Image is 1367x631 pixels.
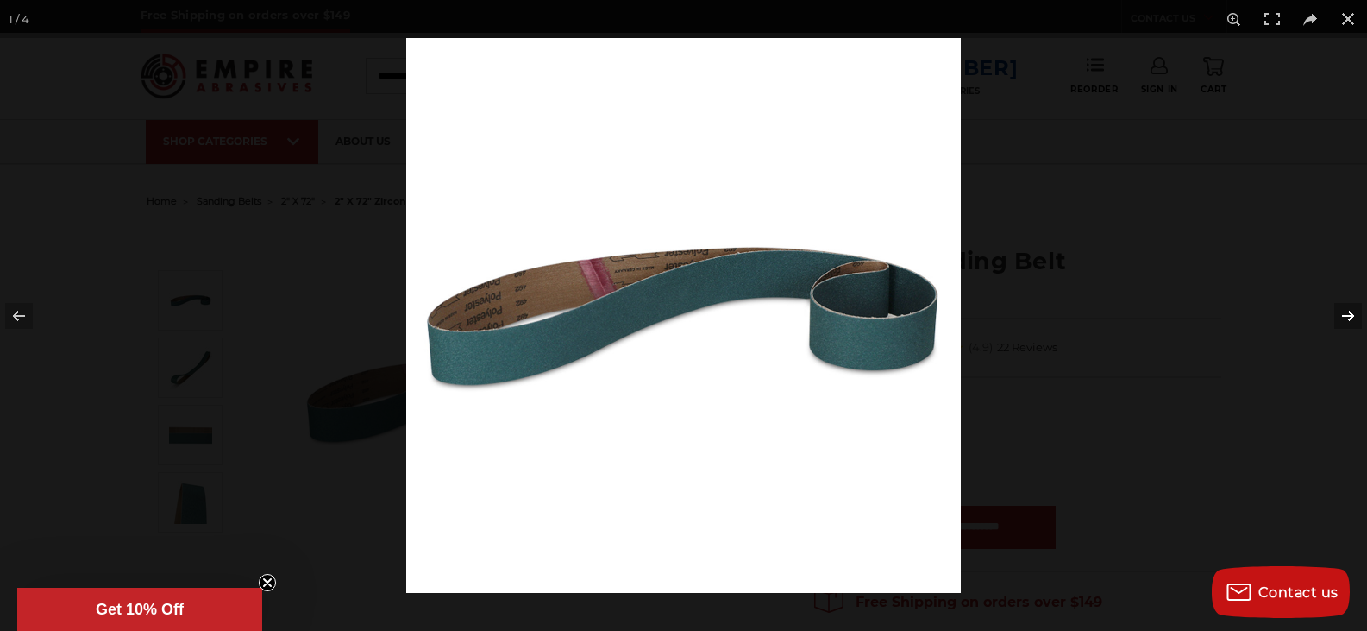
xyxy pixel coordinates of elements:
[1212,566,1350,618] button: Contact us
[96,601,184,618] span: Get 10% Off
[406,38,961,593] img: 2_x_72_Zirconia_Sanding_Belt_-1__88613.1586540744.jpg
[259,574,276,591] button: Close teaser
[1258,584,1339,601] span: Contact us
[1307,273,1367,359] button: Next (arrow right)
[17,588,262,631] div: Get 10% OffClose teaser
